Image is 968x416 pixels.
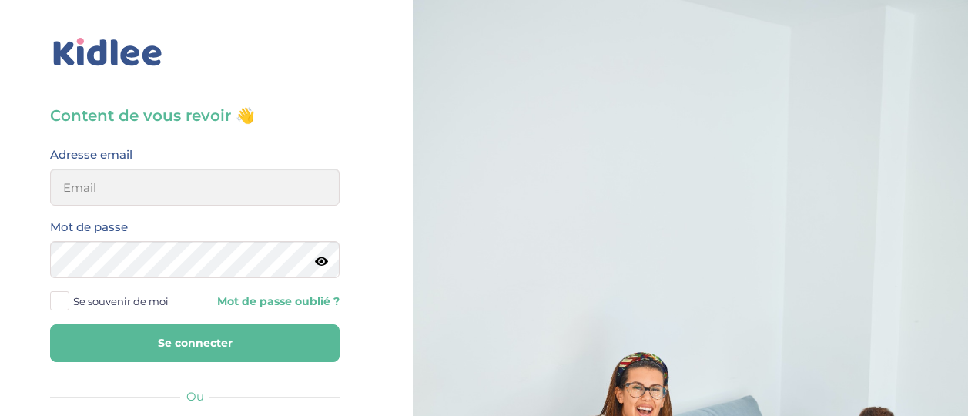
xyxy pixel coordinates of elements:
[186,389,204,404] span: Ou
[50,169,340,206] input: Email
[206,294,340,309] a: Mot de passe oublié ?
[50,145,132,165] label: Adresse email
[73,291,169,311] span: Se souvenir de moi
[50,324,340,362] button: Se connecter
[50,35,166,70] img: logo_kidlee_bleu
[50,105,340,126] h3: Content de vous revoir 👋
[50,217,128,237] label: Mot de passe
